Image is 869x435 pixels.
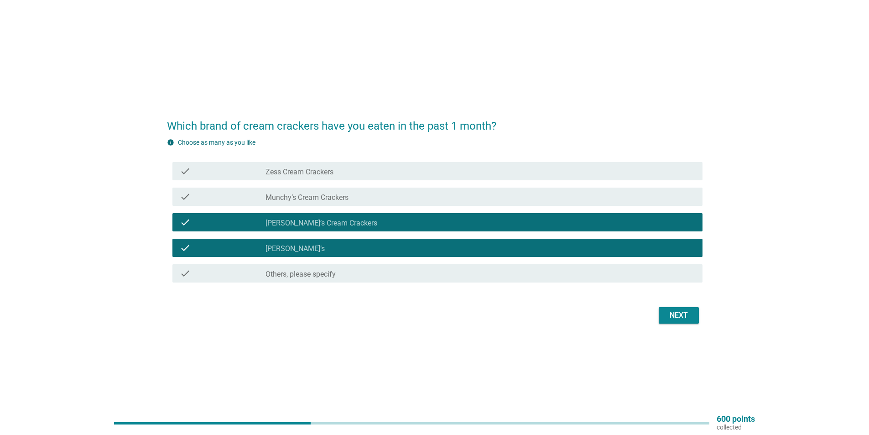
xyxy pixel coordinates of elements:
label: Zess Cream Crackers [265,168,333,177]
button: Next [659,307,699,324]
label: Others, please specify [265,270,336,279]
i: check [180,268,191,279]
i: check [180,191,191,202]
p: collected [717,423,755,431]
i: check [180,217,191,228]
i: check [180,166,191,177]
i: check [180,242,191,253]
label: Choose as many as you like [178,139,255,146]
p: 600 points [717,415,755,423]
i: info [167,139,174,146]
label: [PERSON_NAME]’s Cream Crackers [265,219,377,228]
h2: Which brand of cream crackers have you eaten in the past 1 month? [167,109,702,134]
label: Munchy’s Cream Crackers [265,193,349,202]
label: [PERSON_NAME]’s [265,244,325,253]
div: Next [666,310,692,321]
